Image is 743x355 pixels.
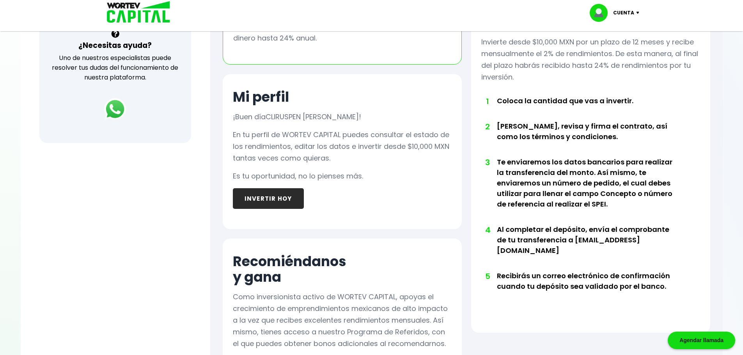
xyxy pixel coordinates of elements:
span: 2 [485,121,489,132]
li: Coloca la cantidad que vas a invertir. [497,95,678,121]
li: [PERSON_NAME], revisa y firma el contrato, así como los términos y condiciones. [497,121,678,157]
li: Al completar el depósito, envía el comprobante de tu transferencia a [EMAIL_ADDRESS][DOMAIN_NAME] [497,224,678,270]
span: 3 [485,157,489,168]
p: Uno de nuestros especialistas puede resolver tus dudas del funcionamiento de nuestra plataforma. [50,53,181,82]
span: 4 [485,224,489,236]
p: Tu inversión, más cerca que nunca. Comienza a crecer tu dinero hasta 24% anual. [233,21,451,44]
img: profile-image [590,4,613,22]
li: Recibirás un correo electrónico de confirmación cuando tu depósito sea validado por el banco. [497,270,678,306]
h2: Recomiéndanos y gana [233,254,346,285]
p: Cuenta [613,7,634,19]
div: Agendar llamada [668,332,735,349]
p: En tu perfil de WORTEV CAPITAL puedes consultar el estado de los rendimientos, editar los datos e... [233,129,452,164]
span: CLIRUSPEN [PERSON_NAME] [266,112,359,122]
h3: ¿Necesitas ayuda? [78,40,152,51]
p: Invierte desde $10,000 MXN por un plazo de 12 meses y recibe mensualmente el 2% de rendimientos. ... [481,36,700,83]
span: 5 [485,270,489,282]
li: Te enviaremos los datos bancarios para realizar la transferencia del monto. Así mismo, te enviare... [497,157,678,224]
p: Es tu oportunidad, no lo pienses más. [233,170,363,182]
img: icon-down [634,12,645,14]
p: ¡Buen día ! [233,111,361,123]
p: Como inversionista activo de WORTEV CAPITAL, apoyas el crecimiento de emprendimientos mexicanos d... [233,291,452,350]
span: 1 [485,95,489,107]
h2: Mi perfil [233,89,289,105]
img: logos_whatsapp-icon.242b2217.svg [104,98,126,120]
button: INVERTIR HOY [233,188,304,209]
